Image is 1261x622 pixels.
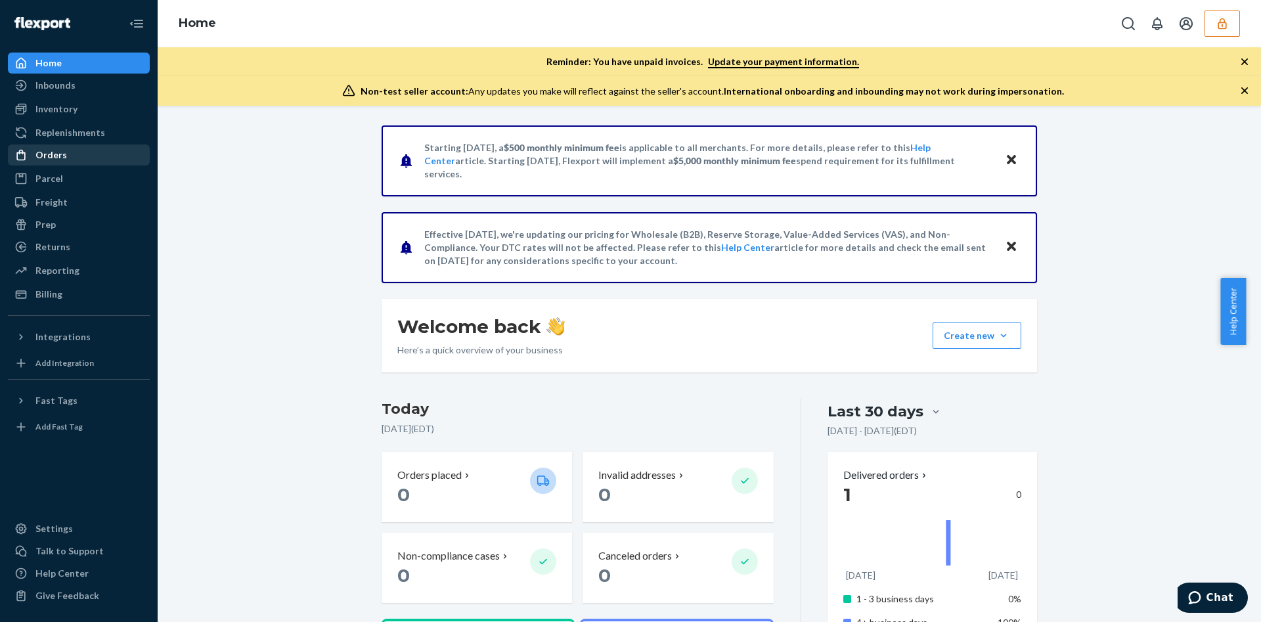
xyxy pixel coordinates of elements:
[1003,151,1020,170] button: Close
[708,56,859,68] a: Update your payment information.
[35,330,91,344] div: Integrations
[397,344,565,357] p: Here’s a quick overview of your business
[8,75,150,96] a: Inbounds
[598,483,611,506] span: 0
[504,142,619,153] span: $500 monthly minimum fee
[361,85,468,97] span: Non-test seller account:
[35,288,62,301] div: Billing
[35,79,76,92] div: Inbounds
[843,483,1021,506] div: 0
[598,468,676,483] p: Invalid addresses
[1220,278,1246,345] button: Help Center
[8,144,150,166] a: Orders
[35,544,104,558] div: Talk to Support
[35,56,62,70] div: Home
[179,16,216,30] a: Home
[382,399,774,420] h3: Today
[123,11,150,37] button: Close Navigation
[35,102,77,116] div: Inventory
[8,416,150,437] a: Add Fast Tag
[397,315,565,338] h1: Welcome back
[8,214,150,235] a: Prep
[8,284,150,305] a: Billing
[988,569,1018,582] p: [DATE]
[8,326,150,347] button: Integrations
[382,422,774,435] p: [DATE] ( EDT )
[721,242,774,253] a: Help Center
[35,196,68,209] div: Freight
[35,394,77,407] div: Fast Tags
[397,468,462,483] p: Orders placed
[397,548,500,564] p: Non-compliance cases
[35,218,56,231] div: Prep
[1115,11,1141,37] button: Open Search Box
[8,192,150,213] a: Freight
[598,564,611,587] span: 0
[8,99,150,120] a: Inventory
[583,533,773,603] button: Canceled orders 0
[168,5,227,43] ol: breadcrumbs
[724,85,1064,97] span: International onboarding and inbounding may not work during impersonation.
[673,155,796,166] span: $5,000 monthly minimum fee
[843,468,929,483] button: Delivered orders
[35,126,105,139] div: Replenishments
[8,122,150,143] a: Replenishments
[382,452,572,522] button: Orders placed 0
[1144,11,1170,37] button: Open notifications
[35,264,79,277] div: Reporting
[933,322,1021,349] button: Create new
[424,228,992,267] p: Effective [DATE], we're updating our pricing for Wholesale (B2B), Reserve Storage, Value-Added Se...
[35,567,89,580] div: Help Center
[1173,11,1199,37] button: Open account menu
[546,55,859,68] p: Reminder: You have unpaid invoices.
[8,585,150,606] button: Give Feedback
[828,424,917,437] p: [DATE] - [DATE] ( EDT )
[382,533,572,603] button: Non-compliance cases 0
[8,168,150,189] a: Parcel
[8,236,150,257] a: Returns
[8,260,150,281] a: Reporting
[35,240,70,254] div: Returns
[846,569,875,582] p: [DATE]
[8,390,150,411] button: Fast Tags
[1178,583,1248,615] iframe: Opens a widget where you can chat to one of our agents
[35,148,67,162] div: Orders
[35,357,94,368] div: Add Integration
[35,421,83,432] div: Add Fast Tag
[546,317,565,336] img: hand-wave emoji
[35,522,73,535] div: Settings
[35,589,99,602] div: Give Feedback
[8,518,150,539] a: Settings
[424,141,992,181] p: Starting [DATE], a is applicable to all merchants. For more details, please refer to this article...
[8,563,150,584] a: Help Center
[598,548,672,564] p: Canceled orders
[1003,238,1020,257] button: Close
[397,564,410,587] span: 0
[397,483,410,506] span: 0
[843,483,851,506] span: 1
[8,353,150,374] a: Add Integration
[828,401,923,422] div: Last 30 days
[35,172,63,185] div: Parcel
[583,452,773,522] button: Invalid addresses 0
[361,85,1064,98] div: Any updates you make will reflect against the seller's account.
[8,53,150,74] a: Home
[1008,593,1021,604] span: 0%
[856,592,986,606] p: 1 - 3 business days
[8,541,150,562] button: Talk to Support
[14,17,70,30] img: Flexport logo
